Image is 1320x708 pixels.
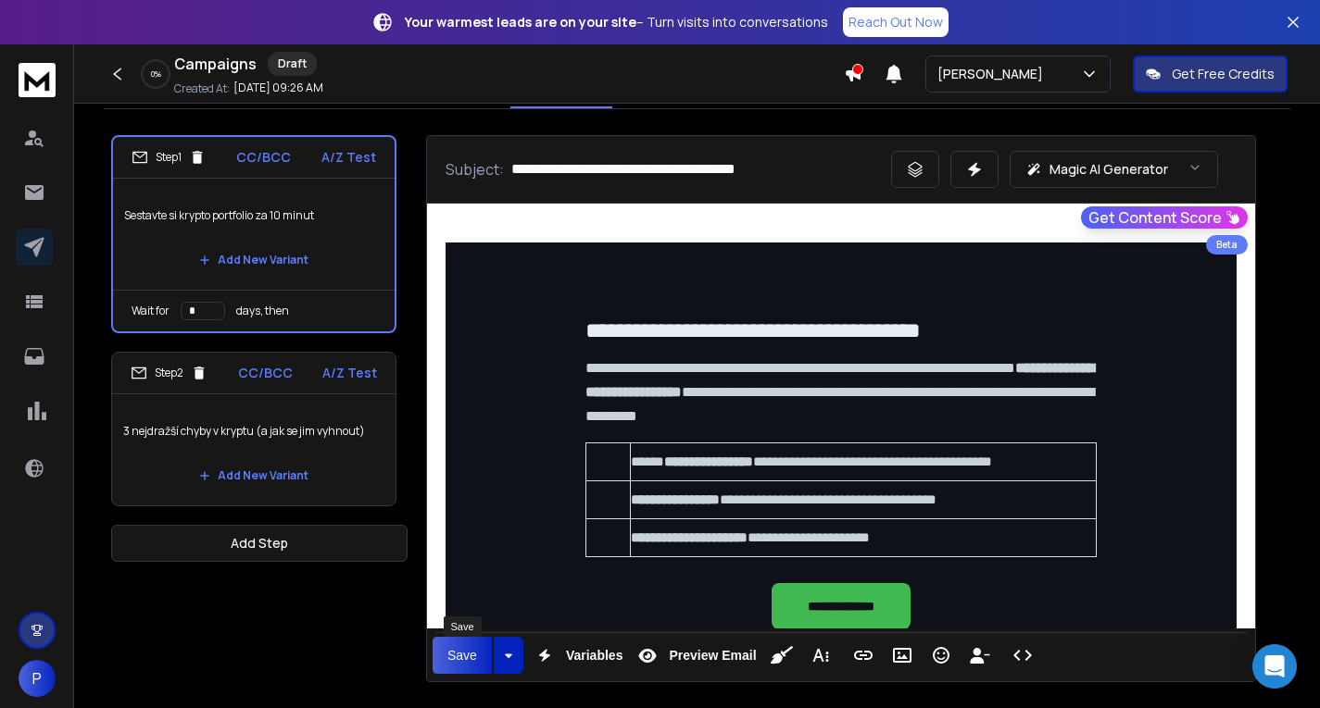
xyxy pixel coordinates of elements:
p: 3 nejdražší chyby v kryptu (a jak se jim vyhnout) [123,405,384,457]
p: Reach Out Now [849,13,943,31]
button: Add New Variant [184,242,323,279]
p: Subject: [446,158,504,180]
p: days, then [236,304,289,318]
p: A/Z Test [322,364,377,382]
p: Sestavte si krypto portfolio za 10 minut [124,190,383,242]
p: Get Free Credits [1172,65,1275,83]
button: Add New Variant [184,457,323,494]
p: CC/BCC [236,148,291,167]
button: Add Step [111,525,408,562]
div: Save [444,616,482,637]
button: P [19,660,56,697]
button: Magic AI Generator [1010,151,1218,188]
li: Step1CC/BCCA/Z TestSestavte si krypto portfolio za 10 minutAdd New VariantWait fordays, then [111,135,396,333]
p: CC/BCC [238,364,293,382]
button: Insert Image (Ctrl+P) [885,637,920,674]
strong: Your warmest leads are on your site [405,13,636,31]
p: [DATE] 09:26 AM [233,81,323,95]
div: Step 1 [132,149,206,166]
a: Reach Out Now [843,7,949,37]
p: Magic AI Generator [1050,160,1168,179]
span: Variables [562,648,627,664]
div: Draft [268,52,317,76]
button: Emoticons [924,637,959,674]
button: Insert Link (Ctrl+K) [846,637,881,674]
p: Created At: [174,81,230,96]
li: Step2CC/BCCA/Z Test3 nejdražší chyby v kryptu (a jak se jim vyhnout)Add New Variant [111,352,396,506]
p: Wait for [132,304,170,318]
span: Preview Email [665,648,760,664]
button: Get Free Credits [1133,56,1288,93]
div: Step 2 [131,365,207,381]
button: Insert Unsubscribe Link [962,637,998,674]
button: More Text [803,637,838,674]
p: – Turn visits into conversations [405,13,828,31]
img: logo [19,63,56,97]
button: Clean HTML [764,637,799,674]
p: [PERSON_NAME] [937,65,1050,83]
button: Variables [527,637,627,674]
button: Get Content Score [1081,206,1248,229]
div: Beta [1206,235,1248,255]
p: 0 % [151,68,161,80]
h1: Campaigns [174,53,257,75]
div: Open Intercom Messenger [1252,644,1297,689]
button: Save [433,637,492,674]
p: A/Z Test [321,148,376,167]
button: Preview Email [630,637,760,674]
